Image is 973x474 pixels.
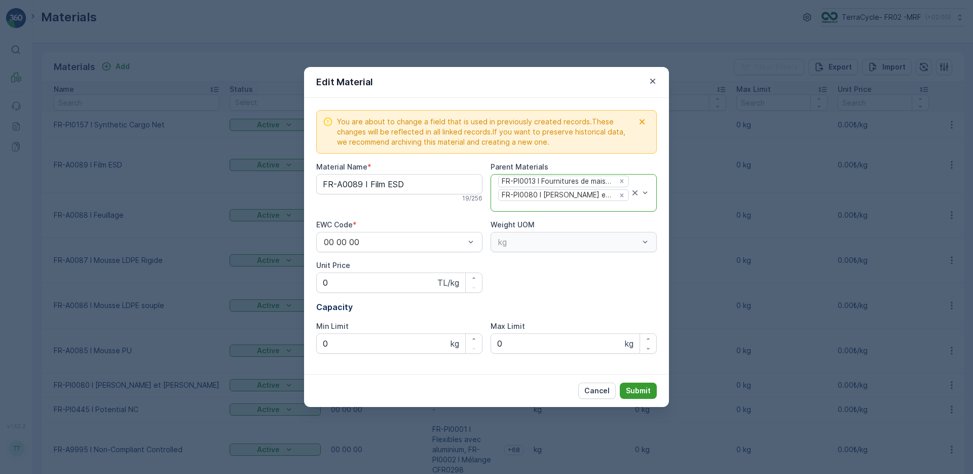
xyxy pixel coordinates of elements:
[491,162,548,171] label: Parent Materials
[316,261,350,269] label: Unit Price
[626,386,651,396] p: Submit
[491,322,525,330] label: Max Limit
[316,75,373,89] p: Edit Material
[625,337,633,350] p: kg
[316,301,657,313] p: Capacity
[578,383,616,399] button: Cancel
[584,386,610,396] p: Cancel
[616,191,627,200] div: Remove FR-PI0080 I Mélange De Mousse et Plastique
[499,190,616,200] div: FR-PI0080 I [PERSON_NAME] et [PERSON_NAME]
[316,220,353,229] label: EWC Code
[337,117,634,147] span: You are about to change a field that is used in previously created records.These changes will be ...
[437,277,459,289] p: TL/kg
[316,322,349,330] label: Min Limit
[499,176,616,187] div: FR-PI0013 I Fournitures de maison et de bureau
[620,383,657,399] button: Submit
[616,177,627,186] div: Remove FR-PI0013 I Fournitures de maison et de bureau
[462,194,482,202] p: 19 / 256
[451,337,459,350] p: kg
[316,162,367,171] label: Material Name
[491,220,535,229] label: Weight UOM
